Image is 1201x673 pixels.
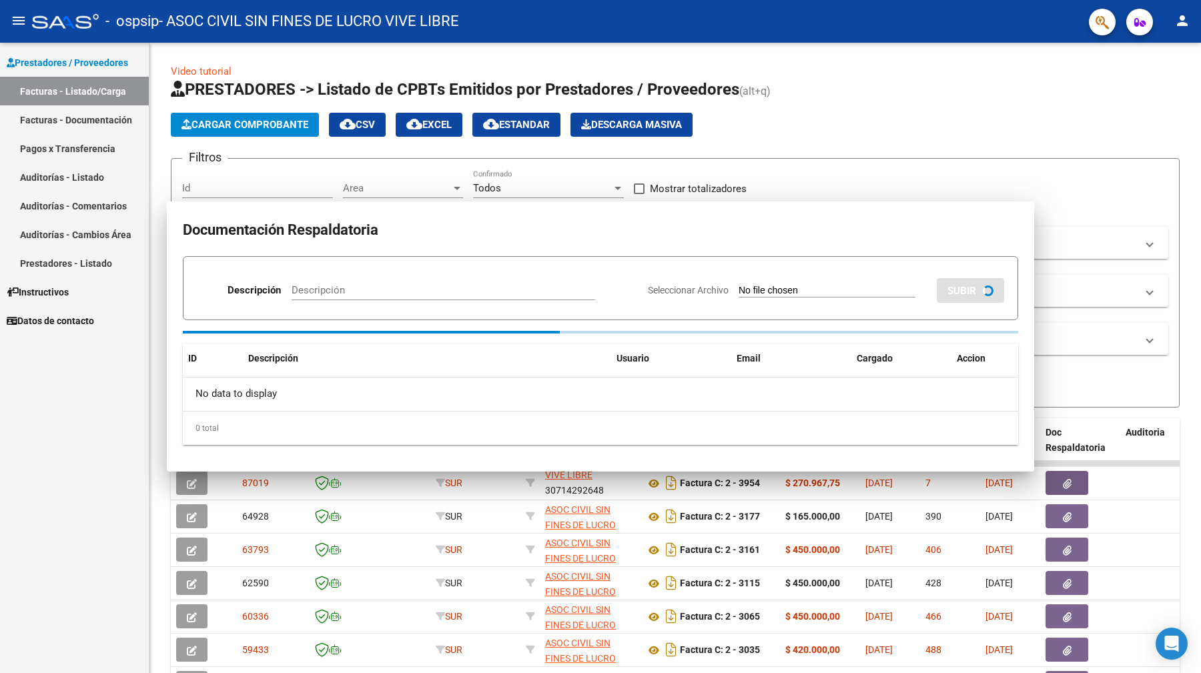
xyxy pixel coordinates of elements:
[183,217,1018,243] h2: Documentación Respaldatoria
[183,378,1018,411] div: No data to display
[228,283,281,298] p: Descripción
[188,353,197,364] span: ID
[737,353,761,364] span: Email
[951,344,1018,373] datatable-header-cell: Accion
[851,344,951,373] datatable-header-cell: Cargado
[937,278,1004,303] button: SUBIR
[183,344,243,373] datatable-header-cell: ID
[611,344,731,373] datatable-header-cell: Usuario
[243,344,611,373] datatable-header-cell: Descripción
[1156,628,1188,660] div: Open Intercom Messenger
[731,344,851,373] datatable-header-cell: Email
[648,285,729,295] span: Seleccionar Archivo
[957,353,985,364] span: Accion
[248,353,298,364] span: Descripción
[617,353,649,364] span: Usuario
[857,353,893,364] span: Cargado
[947,285,976,297] span: SUBIR
[183,412,1018,445] div: 0 total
